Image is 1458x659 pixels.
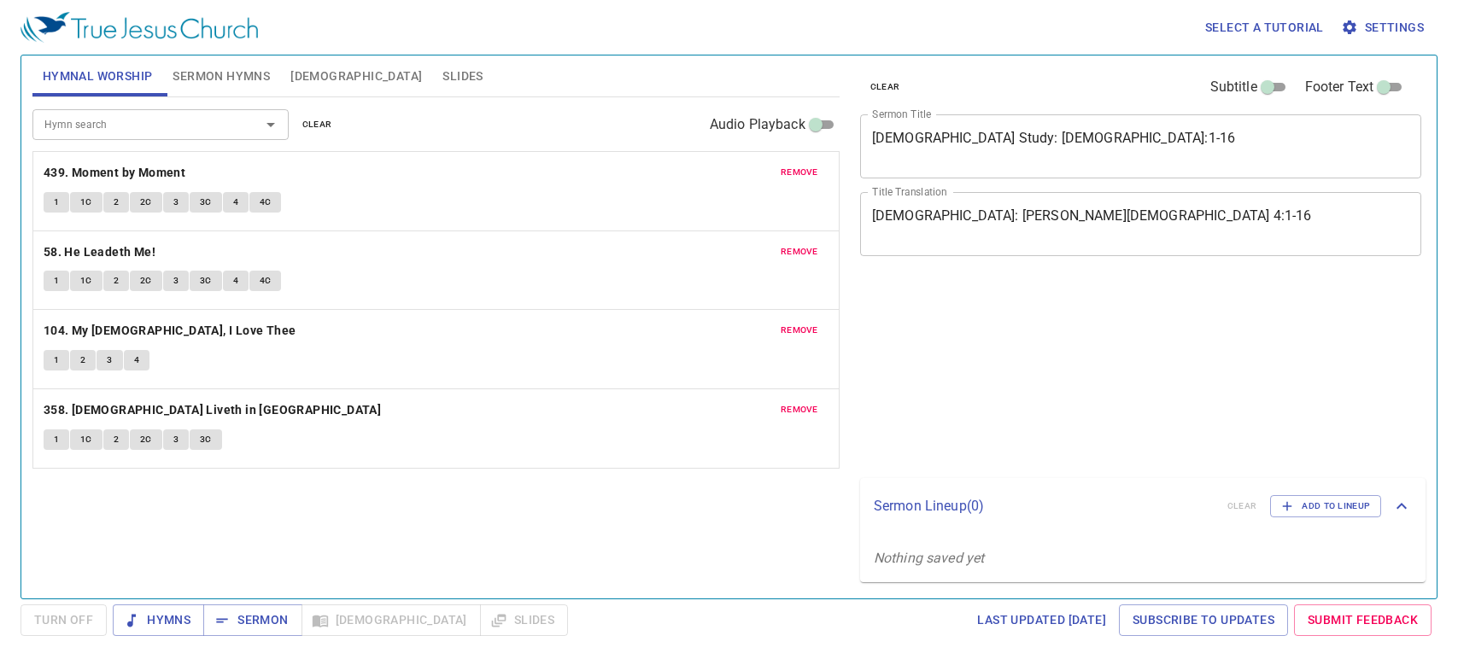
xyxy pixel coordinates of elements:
span: Hymns [126,609,190,631]
span: remove [781,244,818,260]
a: Subscribe to Updates [1119,604,1288,636]
button: 3 [163,429,189,450]
button: remove [770,399,829,420]
button: 358. [DEMOGRAPHIC_DATA] Liveth in [GEOGRAPHIC_DATA] [44,399,384,421]
span: Subtitle [1210,77,1257,97]
span: 2C [140,273,152,289]
span: Audio Playback [710,114,805,135]
button: 58. He Leadeth Me! [44,242,159,263]
button: 3 [163,271,189,291]
button: 4 [124,350,149,370]
span: 2 [114,432,119,447]
a: Submit Feedback [1294,604,1432,636]
span: Slides [442,66,483,87]
span: 3 [173,195,179,210]
button: Hymns [113,604,204,636]
p: Sermon Lineup ( 0 ) [874,496,1214,516]
button: remove [770,162,829,183]
span: Hymnal Worship [43,66,153,87]
span: Last updated [DATE] [977,609,1106,631]
iframe: from-child [853,274,1311,472]
b: 439. Moment by Moment [44,162,185,184]
button: 3C [190,192,222,213]
span: 1 [54,195,59,210]
span: remove [781,402,818,417]
button: 3C [190,429,222,450]
span: 1C [80,432,92,447]
button: 2C [130,429,162,450]
button: Sermon [203,604,302,636]
span: 1 [54,273,59,289]
span: 2 [114,273,119,289]
button: 2 [103,192,129,213]
button: 2C [130,271,162,291]
button: Open [259,113,283,137]
button: clear [292,114,343,135]
button: Add to Lineup [1270,495,1381,517]
button: clear [860,77,911,97]
span: 2C [140,432,152,447]
span: Add to Lineup [1281,499,1370,514]
button: 3 [163,192,189,213]
span: 4C [260,195,272,210]
span: 1 [54,353,59,368]
span: Settings [1344,17,1424,38]
span: clear [870,79,900,95]
b: 104. My [DEMOGRAPHIC_DATA], I Love Thee [44,320,296,341]
button: 104. My [DEMOGRAPHIC_DATA], I Love Thee [44,320,299,341]
button: remove [770,242,829,262]
textarea: [DEMOGRAPHIC_DATA]: [PERSON_NAME][DEMOGRAPHIC_DATA] 4:1-16 [872,207,1410,240]
button: 4C [249,271,282,291]
div: Sermon Lineup(0)clearAdd to Lineup [860,478,1426,534]
span: Submit Feedback [1308,609,1418,631]
span: 3 [107,353,112,368]
span: 2 [114,195,119,210]
span: 2 [80,353,85,368]
b: 358. [DEMOGRAPHIC_DATA] Liveth in [GEOGRAPHIC_DATA] [44,399,381,421]
span: 4 [233,273,238,289]
button: 439. Moment by Moment [44,162,189,184]
button: 4 [223,192,249,213]
span: 1 [54,432,59,447]
a: Last updated [DATE] [970,604,1113,636]
button: 1 [44,271,69,291]
span: 4 [233,195,238,210]
textarea: [DEMOGRAPHIC_DATA] Study: [DEMOGRAPHIC_DATA]:1-16 [872,130,1410,162]
span: 3C [200,432,212,447]
button: 4C [249,192,282,213]
span: Sermon Hymns [173,66,270,87]
button: Select a tutorial [1198,12,1331,44]
button: 2 [103,429,129,450]
span: 3 [173,432,179,447]
button: 1 [44,350,69,370]
button: 1C [70,429,102,450]
button: 3 [97,350,122,370]
button: 1 [44,429,69,450]
span: remove [781,165,818,180]
span: clear [302,117,332,132]
button: 3C [190,271,222,291]
button: 1 [44,192,69,213]
button: 2 [103,271,129,291]
i: Nothing saved yet [874,550,985,566]
span: 3C [200,273,212,289]
button: remove [770,320,829,341]
span: 3C [200,195,212,210]
button: Settings [1338,12,1431,44]
img: True Jesus Church [20,12,258,43]
span: 2C [140,195,152,210]
span: 3 [173,273,179,289]
button: 1C [70,192,102,213]
span: Sermon [217,609,288,631]
button: 2C [130,192,162,213]
button: 1C [70,271,102,291]
span: Select a tutorial [1205,17,1324,38]
b: 58. He Leadeth Me! [44,242,155,263]
span: 4C [260,273,272,289]
span: Subscribe to Updates [1133,609,1274,631]
span: [DEMOGRAPHIC_DATA] [290,66,422,87]
span: 1C [80,273,92,289]
button: 4 [223,271,249,291]
span: remove [781,323,818,338]
span: 4 [134,353,139,368]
